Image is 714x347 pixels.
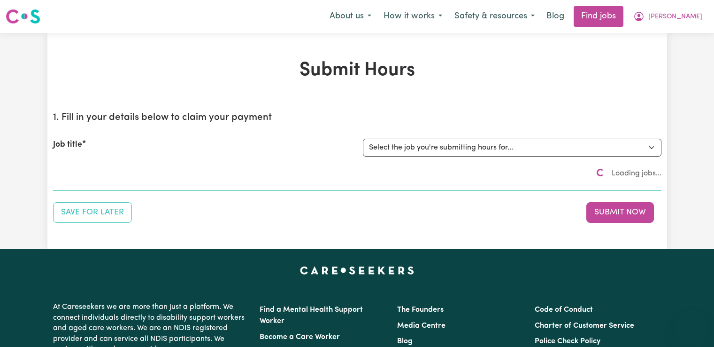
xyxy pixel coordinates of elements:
[397,338,413,345] a: Blog
[535,322,634,330] a: Charter of Customer Service
[300,266,414,274] a: Careseekers home page
[53,112,661,124] h2: 1. Fill in your details below to claim your payment
[377,7,448,26] button: How it works
[397,306,444,314] a: The Founders
[612,168,661,179] span: Loading jobs...
[6,8,40,25] img: Careseekers logo
[541,6,570,27] a: Blog
[397,322,445,330] a: Media Centre
[574,6,623,27] a: Find jobs
[648,12,702,22] span: [PERSON_NAME]
[260,333,340,341] a: Become a Care Worker
[53,139,82,151] label: Job title
[535,338,600,345] a: Police Check Policy
[53,59,661,82] h1: Submit Hours
[535,306,593,314] a: Code of Conduct
[627,7,708,26] button: My Account
[448,7,541,26] button: Safety & resources
[53,202,132,223] button: Save your job report
[323,7,377,26] button: About us
[260,306,363,325] a: Find a Mental Health Support Worker
[6,6,40,27] a: Careseekers logo
[676,309,706,339] iframe: Botón para iniciar la ventana de mensajería
[586,202,654,223] button: Submit your job report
